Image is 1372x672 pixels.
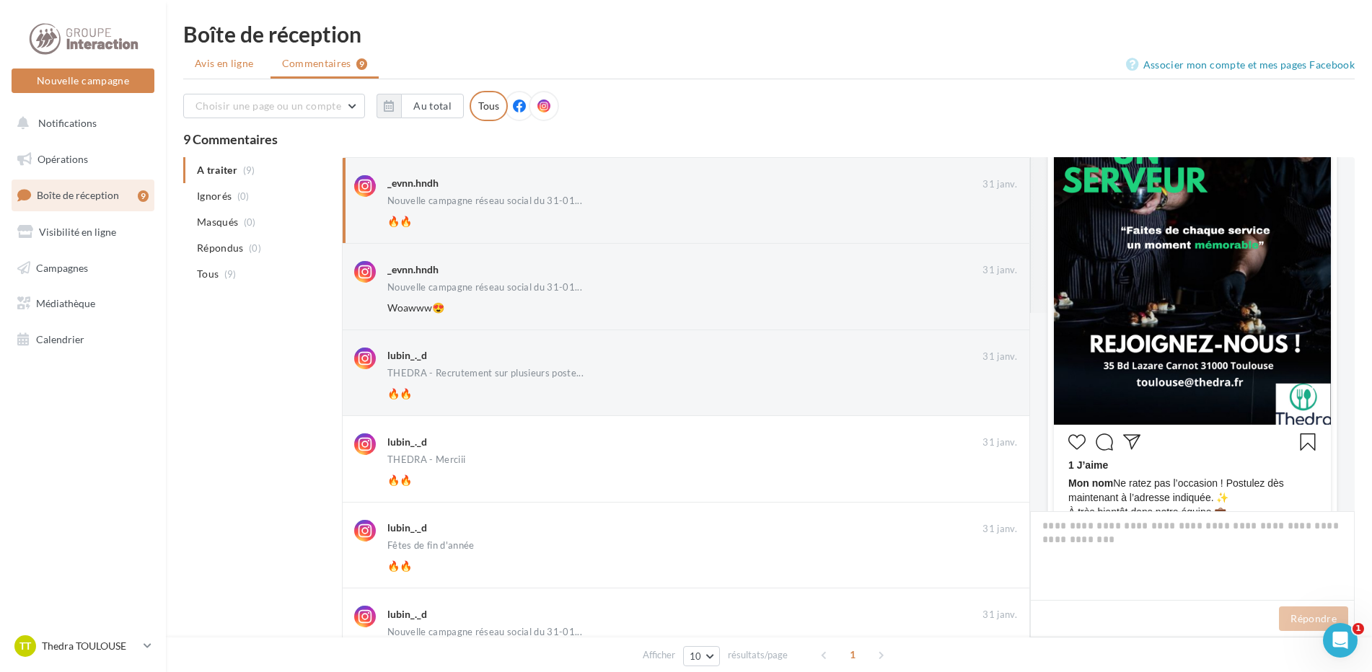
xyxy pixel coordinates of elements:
[387,607,427,622] div: lubin_._d
[387,196,582,205] span: Nouvelle campagne réseau social du 31-01...
[982,350,1017,363] span: 31 janv.
[387,301,444,314] span: Woawww😍
[12,68,154,93] button: Nouvelle campagne
[9,324,157,355] a: Calendrier
[36,261,88,273] span: Campagnes
[401,94,464,118] button: Au total
[1279,606,1348,631] button: Répondre
[470,91,508,121] div: Tous
[224,268,237,280] span: (9)
[1126,56,1355,74] a: Associer mon compte et mes pages Facebook
[183,23,1355,45] div: Boîte de réception
[197,215,238,229] span: Masqués
[9,217,157,247] a: Visibilité en ligne
[36,297,95,309] span: Médiathèque
[1353,623,1364,635] span: 1
[841,643,864,666] span: 1
[38,153,88,165] span: Opérations
[237,190,250,202] span: (0)
[37,189,119,201] span: Boîte de réception
[1323,623,1358,658] iframe: Intercom live chat
[138,190,149,202] div: 9
[387,215,412,227] span: 🔥🔥
[377,94,464,118] button: Au total
[1068,476,1316,534] span: Ne ratez pas l’occasion ! Postulez dès maintenant à l’adresse indiquée. ✨ À très bientôt dans not...
[982,609,1017,622] span: 31 janv.
[387,435,427,449] div: lubin_._d
[1068,433,1086,451] svg: J’aime
[39,226,116,238] span: Visibilité en ligne
[42,639,138,653] p: Thedra TOULOUSE
[197,241,244,255] span: Répondus
[982,264,1017,277] span: 31 janv.
[387,368,584,378] span: THEDRA - Recrutement sur plusieurs poste...
[728,648,788,662] span: résultats/page
[195,100,341,112] span: Choisir une page ou un compte
[683,646,720,666] button: 10
[387,521,427,535] div: lubin_._d
[1299,433,1316,451] svg: Enregistrer
[9,180,157,211] a: Boîte de réception9
[982,436,1017,449] span: 31 janv.
[387,348,427,363] div: lubin_._d
[195,56,254,71] span: Avis en ligne
[1068,458,1316,476] div: 1 J’aime
[19,639,31,653] span: TT
[387,262,439,277] div: _evnn.hndh
[9,144,157,174] a: Opérations
[387,176,439,190] div: _evnn.hndh
[387,627,582,637] span: Nouvelle campagne réseau social du 31-01...
[1096,433,1113,451] svg: Commenter
[643,648,675,662] span: Afficher
[38,117,97,129] span: Notifications
[1123,433,1140,451] svg: Partager la publication
[387,560,412,572] span: 🔥🔥
[244,216,256,228] span: (0)
[387,541,475,550] div: Fêtes de fin d'année
[9,288,157,319] a: Médiathèque
[982,523,1017,536] span: 31 janv.
[12,632,154,660] a: TT Thedra TOULOUSE
[197,189,232,203] span: Ignorés
[9,253,157,283] a: Campagnes
[387,283,582,292] span: Nouvelle campagne réseau social du 31-01...
[387,455,465,464] div: THEDRA - Merciii
[387,387,412,399] span: 🔥🔥
[197,267,219,281] span: Tous
[982,178,1017,191] span: 31 janv.
[183,133,1355,146] div: 9 Commentaires
[690,650,702,662] span: 10
[36,333,84,345] span: Calendrier
[387,474,412,486] span: 🔥🔥
[1068,477,1113,489] span: Mon nom
[183,94,365,118] button: Choisir une page ou un compte
[9,108,151,138] button: Notifications
[249,242,261,254] span: (0)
